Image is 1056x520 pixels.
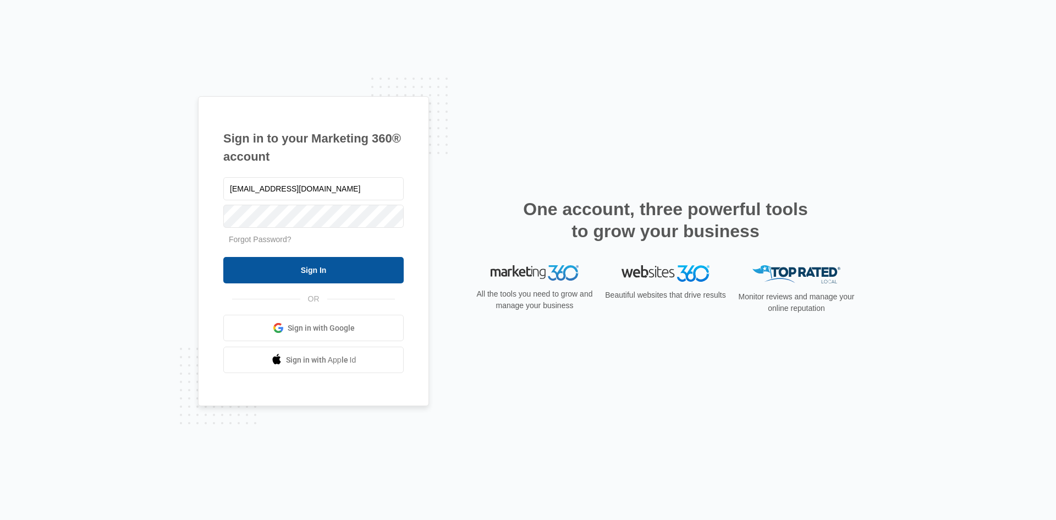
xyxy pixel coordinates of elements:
span: Sign in with Apple Id [286,354,356,366]
input: Email [223,177,404,200]
span: OR [300,293,327,305]
a: Sign in with Apple Id [223,347,404,373]
p: All the tools you need to grow and manage your business [473,288,596,311]
input: Sign In [223,257,404,283]
span: Sign in with Google [288,322,355,334]
a: Sign in with Google [223,315,404,341]
img: Top Rated Local [752,265,840,283]
h1: Sign in to your Marketing 360® account [223,129,404,166]
img: Websites 360 [621,265,710,281]
h2: One account, three powerful tools to grow your business [520,198,811,242]
a: Forgot Password? [229,235,291,244]
p: Beautiful websites that drive results [604,289,727,301]
p: Monitor reviews and manage your online reputation [735,291,858,314]
img: Marketing 360 [491,265,579,281]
